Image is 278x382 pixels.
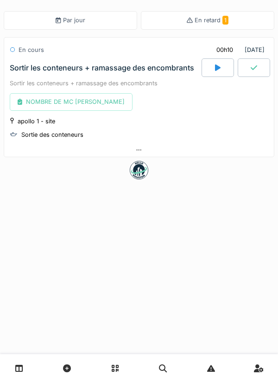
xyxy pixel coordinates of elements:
div: Sortie des conteneurs [21,130,83,139]
div: 00h10 [216,45,233,54]
div: apollo 1 - site [18,117,55,126]
img: badge-BVDL4wpA.svg [130,161,148,179]
div: [DATE] [208,41,268,58]
div: NOMBRE DE MC [PERSON_NAME] [10,93,133,110]
span: En retard [195,17,228,24]
div: Par jour [56,16,85,25]
span: 1 [222,16,228,25]
div: Sortir les conteneurs + ramassage des encombrants [10,64,194,72]
div: Sortir les conteneurs + ramassage des encombrants [10,79,268,88]
div: En cours [19,45,44,54]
